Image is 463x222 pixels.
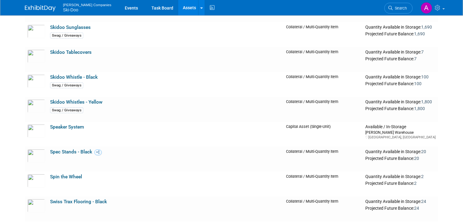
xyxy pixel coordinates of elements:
a: Skidoo Whistles - Yellow [50,99,102,105]
div: [PERSON_NAME] Warehouse [365,130,436,135]
div: [GEOGRAPHIC_DATA], [GEOGRAPHIC_DATA] [365,135,436,140]
div: Quantity Available in Storage: [365,50,436,55]
span: 1,690 [421,25,432,30]
div: Swag / Giveaways [50,107,83,113]
td: Capital Asset (Single-Unit) [284,122,363,147]
a: Skidoo Tablecovers [50,50,92,55]
a: Spin the Wheel [50,174,82,180]
div: Quantity Available in Storage: [365,25,436,30]
span: Search [393,6,407,10]
span: 20 [421,149,426,154]
div: Projected Future Balance: [365,55,436,62]
div: Projected Future Balance: [365,204,436,211]
td: Collateral / Multi-Quantity Item [284,172,363,196]
a: Skidoo Whistle - Black [50,74,98,80]
div: Swag / Giveaways [50,82,83,88]
a: Skidoo Sunglasses [50,25,91,30]
div: Projected Future Balance: [365,30,436,37]
span: 2 [414,181,417,186]
a: Swiss Trax Flooring - Black [50,199,107,204]
td: Collateral / Multi-Quantity Item [284,97,363,122]
td: Collateral / Multi-Quantity Item [284,147,363,172]
td: Collateral / Multi-Quantity Item [284,196,363,221]
span: [PERSON_NAME] Companies [63,1,111,8]
span: 100 [421,74,429,79]
td: Collateral / Multi-Quantity Item [284,22,363,47]
span: 1,690 [414,31,425,36]
img: ExhibitDay [25,5,56,11]
a: Search [384,3,413,14]
div: Quantity Available in Storage: [365,74,436,80]
div: Swag / Giveaways [50,33,83,38]
div: Projected Future Balance: [365,155,436,161]
span: 7 [421,50,424,54]
span: 100 [414,81,422,86]
span: 24 [421,199,426,204]
img: Amelie Roberge [421,2,432,14]
span: Ski-Doo [63,7,78,12]
td: Collateral / Multi-Quantity Item [284,72,363,97]
a: Speaker System [50,124,84,130]
span: 2 [421,174,424,179]
span: 20 [414,156,419,161]
div: Quantity Available in Storage: [365,199,436,204]
span: 7 [414,56,417,61]
a: Spec Stands - Black [50,149,92,155]
div: Projected Future Balance: [365,105,436,112]
div: Quantity Available in Storage: [365,174,436,180]
div: Available / In-Storage [365,124,436,130]
span: 24 [414,206,419,211]
span: 1,800 [421,99,432,104]
td: Collateral / Multi-Quantity Item [284,47,363,72]
span: 1,800 [414,106,425,111]
div: Quantity Available in Storage: [365,99,436,105]
div: Projected Future Balance: [365,80,436,87]
div: Quantity Available in Storage: [365,149,436,155]
div: Projected Future Balance: [365,180,436,186]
